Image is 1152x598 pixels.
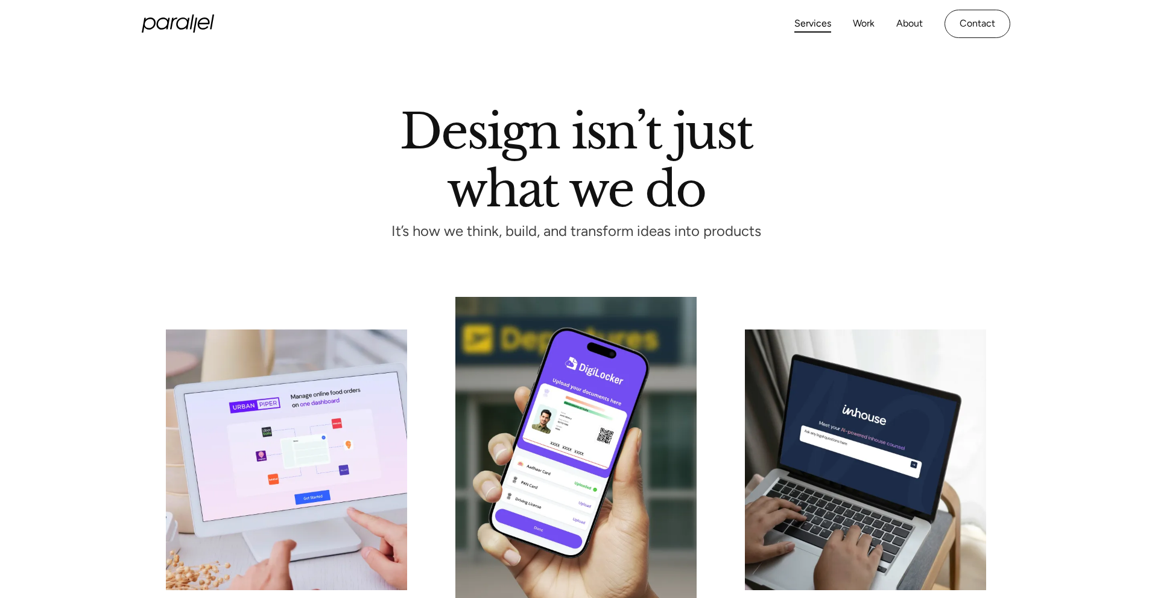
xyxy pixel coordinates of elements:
a: Work [853,15,875,33]
p: It’s how we think, build, and transform ideas into products [369,226,783,237]
h1: Design isn’t just what we do [400,108,752,207]
img: card-image [166,329,407,590]
a: About [896,15,923,33]
img: card-image [745,329,986,590]
a: Services [794,15,831,33]
a: Contact [945,10,1010,38]
a: home [142,14,214,33]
